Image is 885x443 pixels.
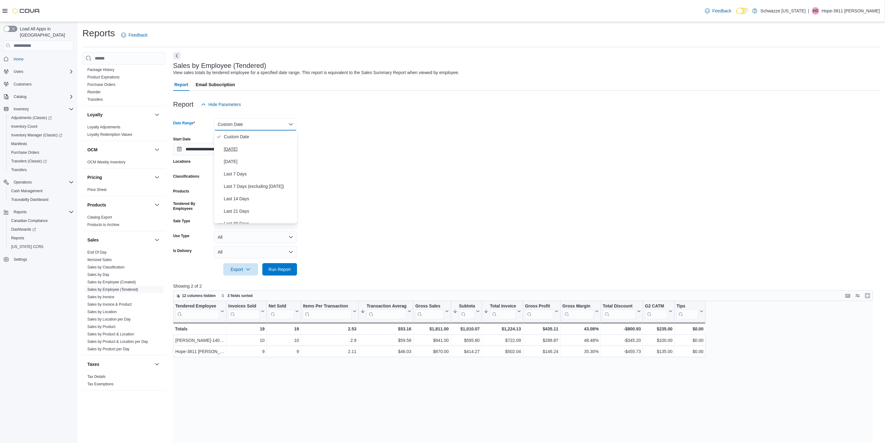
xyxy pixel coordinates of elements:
[87,361,99,367] h3: Taxes
[459,303,475,319] div: Subtotal
[525,303,554,319] div: Gross Profit
[228,325,265,333] div: 19
[563,303,594,309] div: Gross Margin
[269,266,291,272] span: Run Report
[11,80,74,88] span: Customers
[9,123,74,130] span: Inventory Count
[87,280,136,285] span: Sales by Employee (Created)
[1,92,76,101] button: Catalog
[175,348,224,356] div: Hope-3811 [PERSON_NAME]
[490,303,516,309] div: Total Invoiced
[6,131,76,140] a: Inventory Manager (Classic)
[82,27,115,39] h1: Reports
[87,339,148,344] a: Sales by Product & Location per Day
[87,250,107,255] a: End Of Day
[563,325,599,333] div: 43.08%
[119,29,150,41] a: Feedback
[129,32,147,38] span: Feedback
[453,337,480,344] div: $595.80
[303,303,352,319] div: Items Per Transaction
[11,167,27,172] span: Transfers
[82,186,166,196] div: Pricing
[6,148,76,157] button: Purchase Orders
[14,94,26,99] span: Catalog
[262,263,297,276] button: Run Report
[87,188,107,192] a: Price Sheet
[11,93,74,100] span: Catalog
[603,337,641,344] div: -$345.20
[82,123,166,141] div: Loyalty
[153,236,161,244] button: Sales
[87,382,114,386] a: Tax Exemptions
[87,112,152,118] button: Loyalty
[269,337,299,344] div: 10
[87,237,152,243] button: Sales
[9,217,74,224] span: Canadian Compliance
[175,325,224,333] div: Totals
[1,67,76,76] button: Users
[303,348,357,356] div: 2.11
[269,325,299,333] div: 19
[813,7,818,15] span: H3
[9,140,29,148] a: Manifests
[208,101,241,108] span: Hide Parameters
[11,81,34,88] a: Customers
[269,303,299,319] button: Net Sold
[87,202,152,208] button: Products
[87,132,132,137] a: Loyalty Redemption Values
[269,303,294,309] div: Net Sold
[87,272,109,277] span: Sales by Day
[4,52,74,280] nav: Complex example
[224,170,295,178] span: Last 7 Days
[415,348,449,356] div: $870.00
[9,187,74,195] span: Cash Management
[844,292,852,299] button: Keyboard shortcuts
[6,195,76,204] button: Traceabilty Dashboard
[173,101,194,108] h3: Report
[712,8,731,14] span: Feedback
[82,373,166,390] div: Taxes
[525,303,554,309] div: Gross Profit
[677,337,703,344] div: $0.00
[228,303,265,319] button: Invoices Sold
[87,82,116,87] a: Purchase Orders
[459,303,475,309] div: Subtotal
[490,303,516,319] div: Total Invoiced
[87,287,138,292] span: Sales by Employee (Tendered)
[11,124,37,129] span: Inventory Count
[6,113,76,122] a: Adjustments (Classic)
[854,292,861,299] button: Display options
[228,348,265,356] div: 9
[153,201,161,209] button: Products
[11,93,29,100] button: Catalog
[87,67,114,72] span: Package History
[87,265,125,269] a: Sales by Classification
[6,122,76,131] button: Inventory Count
[677,325,703,333] div: $0.00
[196,78,235,91] span: Email Subscription
[11,179,34,186] button: Operations
[415,325,449,333] div: $1,811.00
[525,337,559,344] div: $288.87
[1,255,76,264] button: Settings
[603,348,641,356] div: -$455.73
[11,105,74,113] span: Inventory
[87,287,138,292] a: Sales by Employee (Tendered)
[214,131,297,224] div: Select listbox
[87,215,112,220] span: Catalog Export
[9,166,29,174] a: Transfers
[224,133,295,140] span: Custom Date
[87,295,114,299] span: Sales by Invoice
[173,174,199,179] label: Classifications
[87,125,120,130] span: Loyalty Adjustments
[175,303,219,309] div: Tendered Employee
[14,257,27,262] span: Settings
[224,158,295,165] span: [DATE]
[736,8,749,14] input: Dark Mode
[9,226,38,233] a: Dashboards
[228,303,260,309] div: Invoices Sold
[87,325,116,329] a: Sales by Product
